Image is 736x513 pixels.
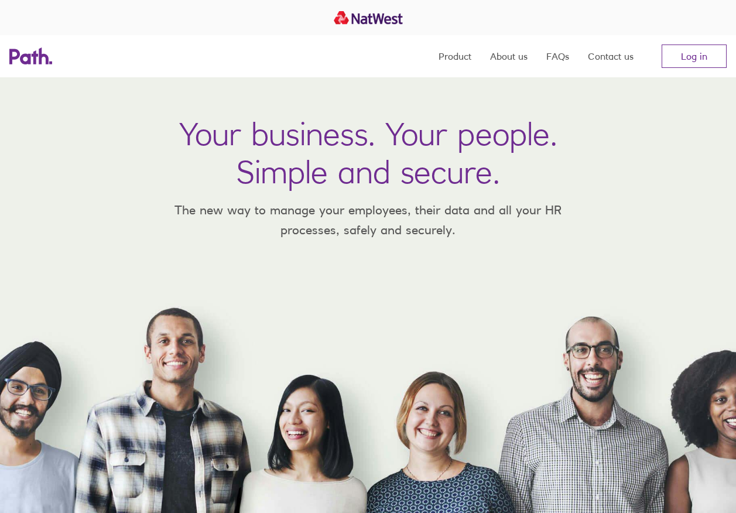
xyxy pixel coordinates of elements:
a: About us [490,35,528,77]
a: Log in [662,45,727,68]
a: Product [439,35,471,77]
h1: Your business. Your people. Simple and secure. [179,115,557,191]
a: Contact us [588,35,634,77]
p: The new way to manage your employees, their data and all your HR processes, safely and securely. [158,200,579,240]
a: FAQs [546,35,569,77]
